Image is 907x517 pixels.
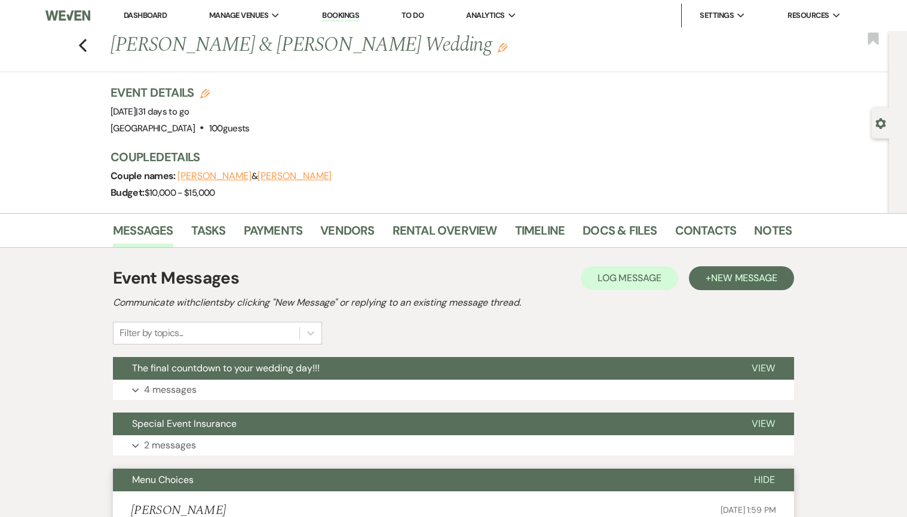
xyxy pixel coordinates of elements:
[393,221,497,247] a: Rental Overview
[735,469,794,491] button: Hide
[788,10,829,21] span: Resources
[733,413,794,435] button: View
[752,362,775,374] span: View
[111,170,177,182] span: Couple names:
[177,170,332,182] span: &
[581,266,678,290] button: Log Message
[754,221,792,247] a: Notes
[136,106,189,118] span: |
[515,221,565,247] a: Timeline
[113,435,794,456] button: 2 messages
[177,171,252,181] button: [PERSON_NAME]
[875,117,886,128] button: Open lead details
[111,106,189,118] span: [DATE]
[754,473,775,486] span: Hide
[113,296,794,310] h2: Communicate with clients by clicking "New Message" or replying to an existing message thread.
[113,357,733,380] button: The final countdown to your wedding day!!!
[209,122,250,134] span: 100 guests
[144,438,196,453] p: 2 messages
[689,266,794,290] button: +New Message
[733,357,794,380] button: View
[244,221,303,247] a: Payments
[144,382,197,398] p: 4 messages
[498,42,507,53] button: Edit
[111,31,646,60] h1: [PERSON_NAME] & [PERSON_NAME] Wedding
[466,10,504,21] span: Analytics
[111,149,780,165] h3: Couple Details
[320,221,374,247] a: Vendors
[675,221,737,247] a: Contacts
[258,171,332,181] button: [PERSON_NAME]
[583,221,657,247] a: Docs & Files
[402,10,424,20] a: To Do
[113,266,239,291] h1: Event Messages
[45,3,90,28] img: Weven Logo
[113,221,173,247] a: Messages
[132,362,320,374] span: The final countdown to your wedding day!!!
[209,10,268,21] span: Manage Venues
[111,186,145,199] span: Budget:
[138,106,189,118] span: 31 days to go
[132,473,194,486] span: Menu Choices
[322,10,359,21] a: Bookings
[119,326,183,340] div: Filter by topics...
[113,413,733,435] button: Special Event Insurance
[721,504,776,515] span: [DATE] 1:59 PM
[132,417,237,430] span: Special Event Insurance
[597,272,661,284] span: Log Message
[113,380,794,400] button: 4 messages
[124,10,167,20] a: Dashboard
[191,221,226,247] a: Tasks
[711,272,777,284] span: New Message
[111,122,195,134] span: [GEOGRAPHIC_DATA]
[700,10,734,21] span: Settings
[752,417,775,430] span: View
[111,84,250,101] h3: Event Details
[113,469,735,491] button: Menu Choices
[145,187,215,199] span: $10,000 - $15,000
